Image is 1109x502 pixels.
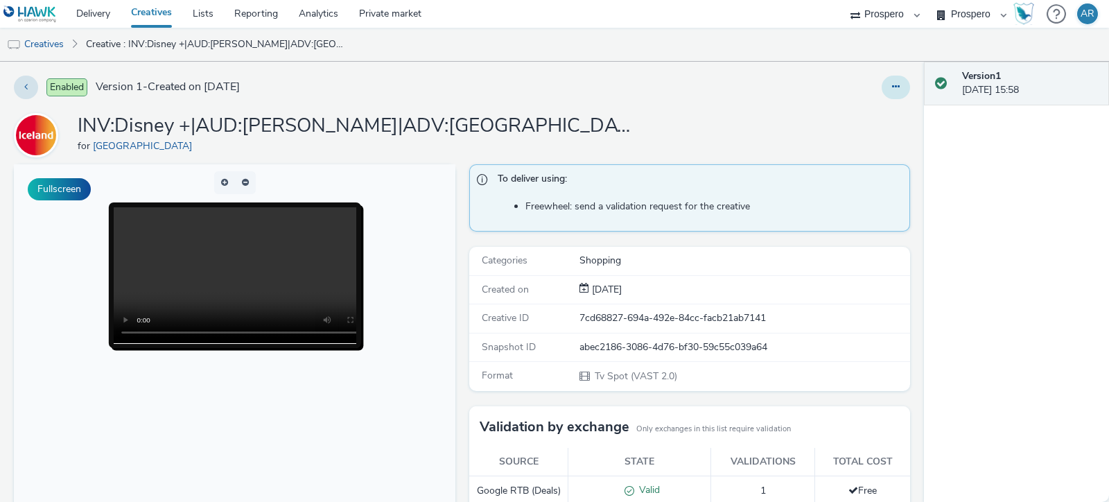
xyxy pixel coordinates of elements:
[711,448,814,476] th: Validations
[96,79,240,95] span: Version 1 - Created on [DATE]
[579,254,909,268] div: Shopping
[79,28,356,61] a: Creative : INV:Disney +|AUD:[PERSON_NAME]|ADV:[GEOGRAPHIC_DATA]|CAM:FY26- September Only|CHA:Vide...
[525,200,903,214] li: Freewheel: send a validation request for the creative
[636,424,791,435] small: Only exchanges in this list require validation
[480,417,629,438] h3: Validation by exchange
[962,69,1001,83] strong: Version 1
[1013,3,1034,25] img: Hawk Academy
[16,115,56,155] img: Iceland
[14,128,64,141] a: Iceland
[7,38,21,52] img: tv
[962,69,1098,98] div: [DATE] 15:58
[28,178,91,200] button: Fullscreen
[579,340,909,354] div: abec2186-3086-4d76-bf30-59c55c039a64
[760,484,766,497] span: 1
[579,311,909,325] div: 7cd68827-694a-492e-84cc-facb21ab7141
[78,139,93,153] span: for
[1013,3,1040,25] a: Hawk Academy
[482,311,529,324] span: Creative ID
[469,448,568,476] th: Source
[93,139,198,153] a: [GEOGRAPHIC_DATA]
[482,340,536,354] span: Snapshot ID
[589,283,622,297] div: Creation 01 September 2025, 15:58
[482,369,513,382] span: Format
[568,448,711,476] th: State
[482,254,527,267] span: Categories
[482,283,529,296] span: Created on
[3,6,57,23] img: undefined Logo
[1081,3,1094,24] div: AR
[848,484,877,497] span: Free
[593,370,677,383] span: Tv Spot (VAST 2.0)
[814,448,910,476] th: Total cost
[46,78,87,96] span: Enabled
[498,172,896,190] span: To deliver using:
[78,113,632,139] h1: INV:Disney +|AUD:[PERSON_NAME]|ADV:[GEOGRAPHIC_DATA]|CAM:FY26- September Only|CHA:Video|PLA:Prosp...
[589,283,622,296] span: [DATE]
[634,483,660,496] span: Valid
